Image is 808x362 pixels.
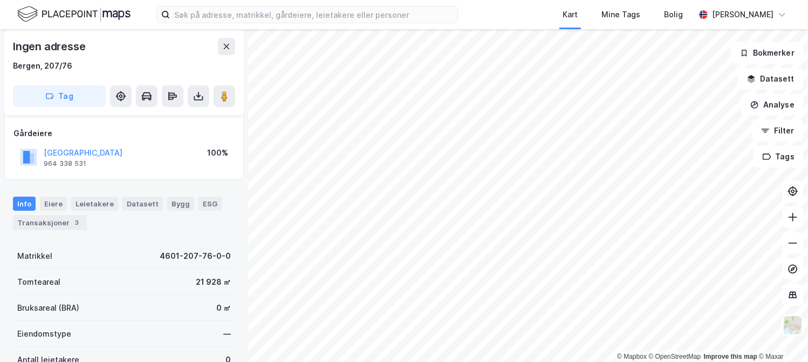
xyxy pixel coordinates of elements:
[13,215,87,230] div: Transaksjoner
[649,353,701,360] a: OpenStreetMap
[664,8,683,21] div: Bolig
[160,250,231,263] div: 4601-207-76-0-0
[223,327,231,340] div: —
[40,197,67,211] div: Eiere
[754,146,804,167] button: Tags
[752,120,804,142] button: Filter
[17,301,79,314] div: Bruksareal (BRA)
[207,146,228,159] div: 100%
[44,159,86,168] div: 964 338 531
[731,42,804,64] button: Bokmerker
[738,68,804,90] button: Datasett
[712,8,773,21] div: [PERSON_NAME]
[741,94,804,116] button: Analyse
[198,197,222,211] div: ESG
[13,197,36,211] div: Info
[754,310,808,362] div: Kontrollprogram for chat
[72,217,83,228] div: 3
[13,38,87,55] div: Ingen adresse
[601,8,640,21] div: Mine Tags
[196,276,231,289] div: 21 928 ㎡
[167,197,194,211] div: Bygg
[17,276,60,289] div: Tomteareal
[13,127,235,140] div: Gårdeiere
[13,59,72,72] div: Bergen, 207/76
[754,310,808,362] iframe: Chat Widget
[170,6,458,23] input: Søk på adresse, matrikkel, gårdeiere, leietakere eller personer
[704,353,757,360] a: Improve this map
[13,85,106,107] button: Tag
[17,5,131,24] img: logo.f888ab2527a4732fd821a326f86c7f29.svg
[122,197,163,211] div: Datasett
[216,301,231,314] div: 0 ㎡
[71,197,118,211] div: Leietakere
[563,8,578,21] div: Kart
[17,327,71,340] div: Eiendomstype
[17,250,52,263] div: Matrikkel
[617,353,647,360] a: Mapbox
